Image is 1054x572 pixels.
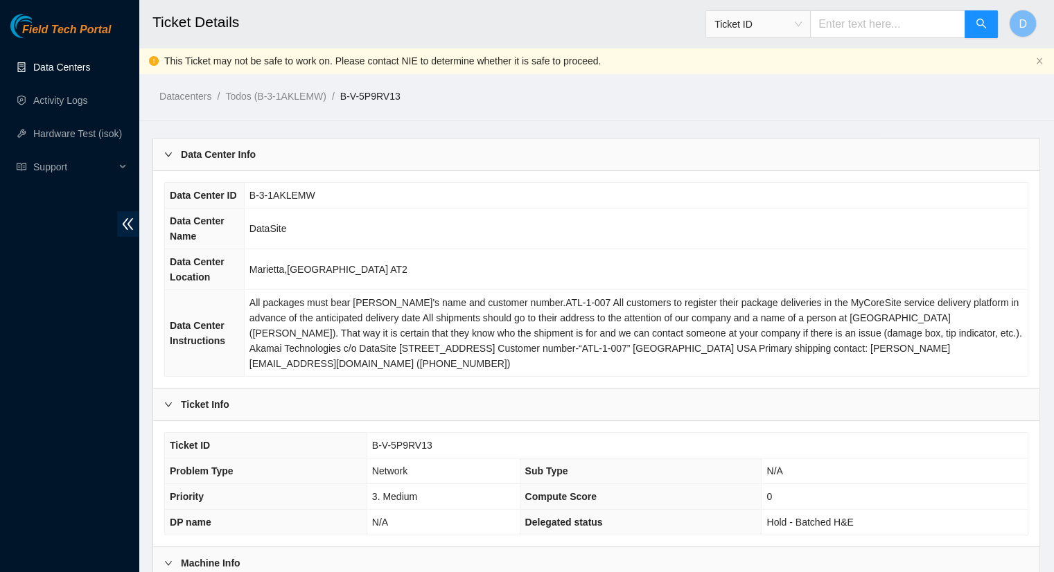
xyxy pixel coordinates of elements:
[170,256,225,283] span: Data Center Location
[372,465,407,476] span: Network
[33,128,122,139] a: Hardware Test (isok)
[181,555,240,571] b: Machine Info
[965,10,998,38] button: search
[810,10,965,38] input: Enter text here...
[164,150,173,159] span: right
[159,91,211,102] a: Datacenters
[249,264,407,275] span: Marietta,[GEOGRAPHIC_DATA] AT2
[766,491,772,502] span: 0
[766,517,853,528] span: Hold - Batched H&E
[17,162,26,172] span: read
[525,465,568,476] span: Sub Type
[1035,57,1044,65] span: close
[249,223,287,234] span: DataSite
[1009,10,1037,37] button: D
[217,91,220,102] span: /
[153,388,1039,420] div: Ticket Info
[170,465,234,476] span: Problem Type
[766,465,782,476] span: N/A
[10,14,70,38] img: Akamai Technologies
[170,491,204,502] span: Priority
[170,440,210,451] span: Ticket ID
[117,211,139,237] span: double-left
[525,491,597,502] span: Compute Score
[170,190,236,201] span: Data Center ID
[332,91,335,102] span: /
[225,91,326,102] a: Todos (B-3-1AKLEMW)
[10,25,111,43] a: Akamai TechnologiesField Tech Portal
[249,190,315,201] span: B-3-1AKLEMW
[164,400,173,409] span: right
[714,14,802,35] span: Ticket ID
[181,147,256,162] b: Data Center Info
[340,91,401,102] a: B-V-5P9RV13
[164,559,173,567] span: right
[181,397,229,412] b: Ticket Info
[33,95,88,106] a: Activity Logs
[525,517,603,528] span: Delegated status
[1035,57,1044,66] button: close
[249,297,1022,369] span: All packages must bear [PERSON_NAME]'s name and customer number.ATL-1-007 All customers to regist...
[33,153,115,181] span: Support
[153,138,1039,170] div: Data Center Info
[372,440,432,451] span: B-V-5P9RV13
[22,24,111,37] span: Field Tech Portal
[1019,15,1027,33] span: D
[976,18,987,31] span: search
[372,491,417,502] span: 3. Medium
[372,517,388,528] span: N/A
[33,62,90,73] a: Data Centers
[170,320,225,346] span: Data Center Instructions
[170,215,225,242] span: Data Center Name
[170,517,211,528] span: DP name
